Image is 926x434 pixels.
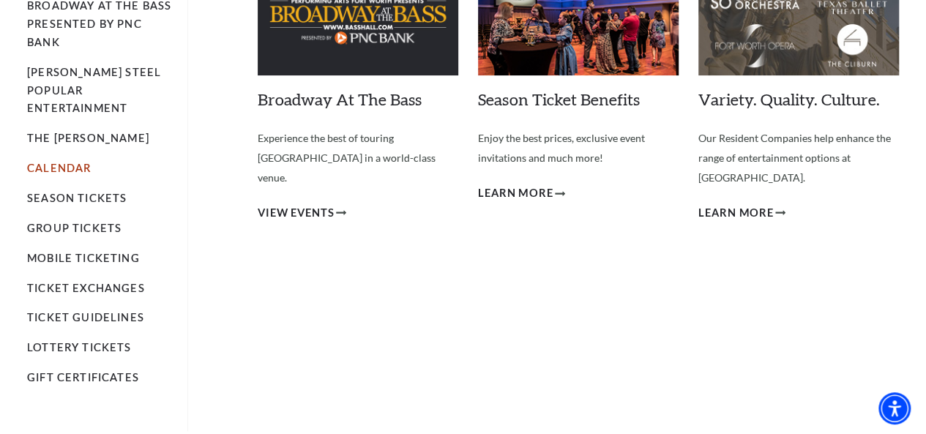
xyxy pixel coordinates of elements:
a: View Events [258,204,346,222]
a: Season Tickets [27,192,127,204]
a: Learn More Variety. Quality. Culture. [698,204,785,222]
a: Mobile Ticketing [27,252,140,264]
p: Enjoy the best prices, exclusive event invitations and much more! [478,129,679,168]
span: Learn More [698,204,774,222]
a: The [PERSON_NAME] [27,132,149,144]
a: Broadway At The Bass [258,89,422,109]
p: Our Resident Companies help enhance the range of entertainment options at [GEOGRAPHIC_DATA]. [698,129,899,187]
p: Experience the best of touring [GEOGRAPHIC_DATA] in a world-class venue. [258,129,458,187]
span: Learn More [478,184,553,203]
a: Season Ticket Benefits [478,89,640,109]
a: Calendar [27,162,91,174]
a: Learn More Season Ticket Benefits [478,184,565,203]
a: Ticket Guidelines [27,311,144,323]
a: Lottery Tickets [27,341,132,353]
a: Group Tickets [27,222,122,234]
a: Gift Certificates [27,371,139,384]
a: [PERSON_NAME] Steel Popular Entertainment [27,66,161,115]
a: Ticket Exchanges [27,282,145,294]
span: View Events [258,204,335,222]
a: Variety. Quality. Culture. [698,89,880,109]
div: Accessibility Menu [878,392,911,424]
